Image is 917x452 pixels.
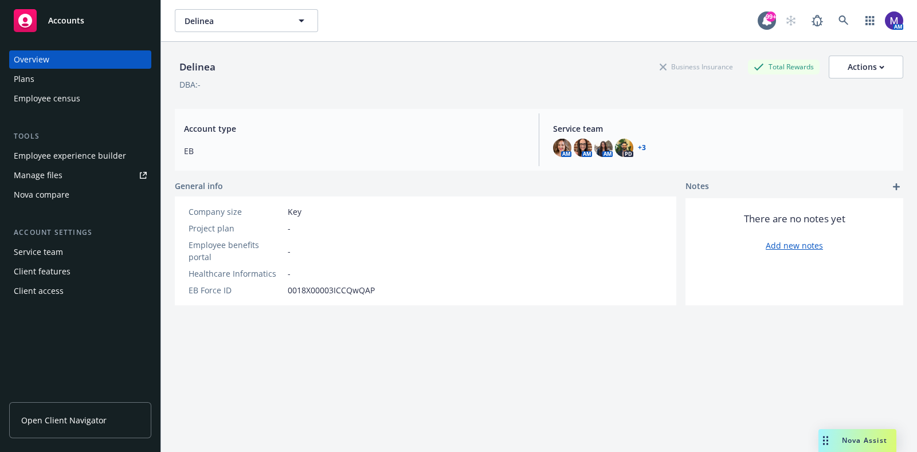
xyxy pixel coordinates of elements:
[175,60,220,74] div: Delinea
[553,123,894,135] span: Service team
[9,131,151,142] div: Tools
[189,206,283,218] div: Company size
[14,147,126,165] div: Employee experience builder
[832,9,855,32] a: Search
[9,186,151,204] a: Nova compare
[818,429,833,452] div: Drag to move
[288,284,375,296] span: 0018X00003ICCQwQAP
[859,9,881,32] a: Switch app
[189,222,283,234] div: Project plan
[818,429,896,452] button: Nova Assist
[806,9,829,32] a: Report a Bug
[184,145,525,157] span: EB
[9,282,151,300] a: Client access
[9,227,151,238] div: Account settings
[829,56,903,78] button: Actions
[594,139,613,157] img: photo
[14,50,49,69] div: Overview
[685,180,709,194] span: Notes
[848,56,884,78] div: Actions
[14,282,64,300] div: Client access
[574,139,592,157] img: photo
[889,180,903,194] a: add
[14,89,80,108] div: Employee census
[175,180,223,192] span: General info
[766,239,823,251] a: Add new notes
[638,144,646,151] a: +3
[175,9,318,32] button: Delinea
[9,89,151,108] a: Employee census
[48,16,84,25] span: Accounts
[553,139,571,157] img: photo
[14,186,69,204] div: Nova compare
[21,414,107,426] span: Open Client Navigator
[9,243,151,261] a: Service team
[14,166,62,184] div: Manage files
[744,212,845,226] span: There are no notes yet
[654,60,739,74] div: Business Insurance
[288,268,291,280] span: -
[189,239,283,263] div: Employee benefits portal
[748,60,820,74] div: Total Rewards
[885,11,903,30] img: photo
[9,166,151,184] a: Manage files
[9,147,151,165] a: Employee experience builder
[14,262,70,281] div: Client features
[9,50,151,69] a: Overview
[288,206,301,218] span: Key
[189,268,283,280] div: Healthcare Informatics
[615,139,633,157] img: photo
[189,284,283,296] div: EB Force ID
[14,243,63,261] div: Service team
[842,435,887,445] span: Nova Assist
[288,222,291,234] span: -
[185,15,284,27] span: Delinea
[184,123,525,135] span: Account type
[9,262,151,281] a: Client features
[779,9,802,32] a: Start snowing
[9,5,151,37] a: Accounts
[288,245,291,257] span: -
[766,11,776,22] div: 99+
[9,70,151,88] a: Plans
[179,78,201,91] div: DBA: -
[14,70,34,88] div: Plans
